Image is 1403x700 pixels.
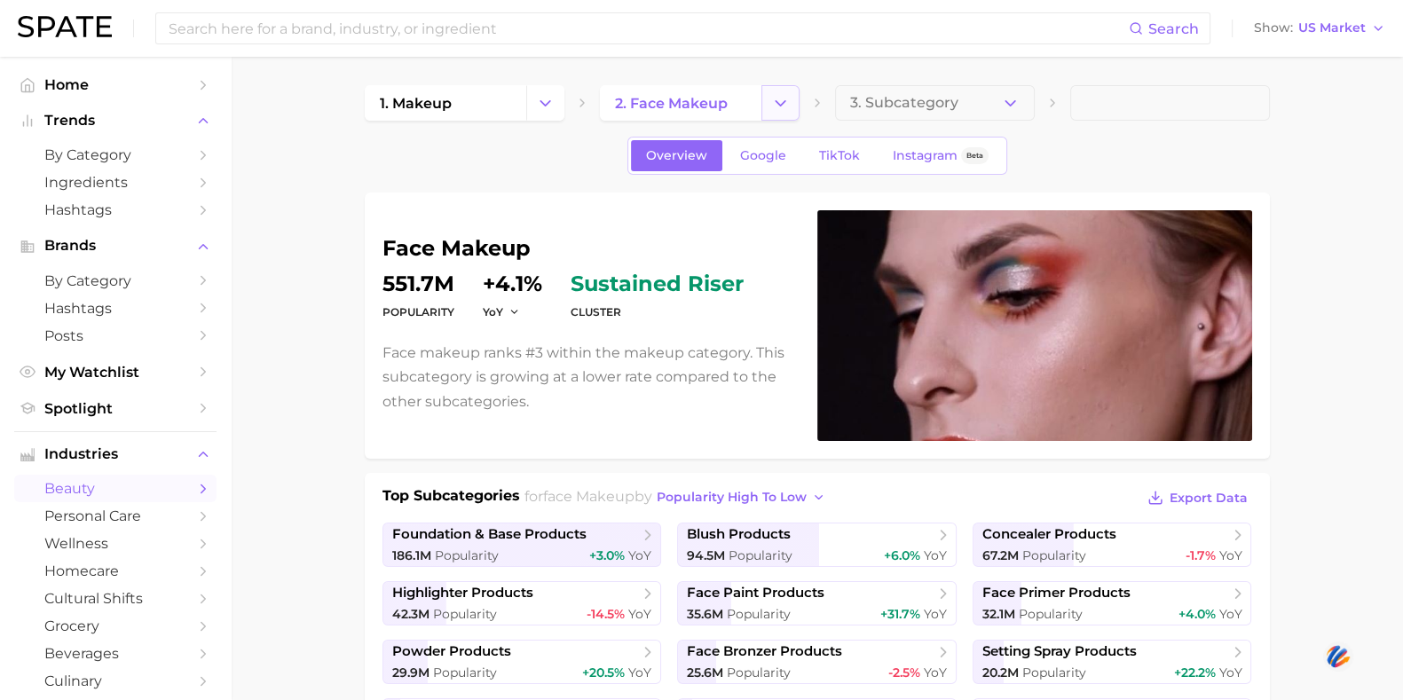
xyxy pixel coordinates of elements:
a: Spotlight [14,395,217,422]
span: 94.5m [687,547,725,563]
a: 1. makeup [365,85,526,121]
span: sustained riser [571,273,744,295]
button: Export Data [1143,485,1251,510]
span: +20.5% [582,665,625,680]
a: culinary [14,667,217,695]
a: by Category [14,141,217,169]
button: Change Category [526,85,564,121]
span: cultural shifts [44,590,186,607]
span: YoY [628,606,651,622]
span: Overview [646,148,707,163]
span: 2. face makeup [615,95,728,112]
span: YoY [628,665,651,680]
dt: Popularity [382,302,454,323]
a: Ingredients [14,169,217,196]
span: YoY [628,547,651,563]
span: YoY [483,304,503,319]
span: Export Data [1170,491,1248,506]
a: My Watchlist [14,358,217,386]
a: concealer products67.2m Popularity-1.7% YoY [973,523,1252,567]
span: Popularity [433,665,497,680]
span: Beta [966,148,983,163]
span: highlighter products [392,585,533,602]
span: powder products [392,643,511,660]
span: blush products [687,526,791,543]
a: wellness [14,530,217,557]
span: YoY [1218,547,1241,563]
a: InstagramBeta [878,140,1004,171]
a: by Category [14,267,217,295]
span: popularity high to low [657,490,807,505]
span: 25.6m [687,665,723,680]
span: Google [740,148,786,163]
span: beauty [44,480,186,497]
span: face primer products [982,585,1131,602]
img: svg+xml;base64,PHN2ZyB3aWR0aD0iNDQiIGhlaWdodD0iNDQiIHZpZXdCb3g9IjAgMCA0NCA0NCIgZmlsbD0ibm9uZSIgeG... [1323,641,1353,673]
a: Hashtags [14,295,217,322]
a: beauty [14,475,217,502]
span: -2.5% [888,665,920,680]
span: face makeup [543,488,635,505]
span: 186.1m [392,547,431,563]
span: Brands [44,238,186,254]
span: Instagram [893,148,958,163]
a: 2. face makeup [600,85,761,121]
a: blush products94.5m Popularity+6.0% YoY [677,523,957,567]
span: 20.2m [982,665,1019,680]
span: 3. Subcategory [850,95,958,111]
a: Hashtags [14,196,217,224]
span: Popularity [1022,665,1086,680]
a: highlighter products42.3m Popularity-14.5% YoY [382,581,662,625]
a: powder products29.9m Popularity+20.5% YoY [382,640,662,684]
span: YoY [924,606,947,622]
span: Hashtags [44,201,186,218]
a: Posts [14,322,217,350]
span: Industries [44,446,186,462]
dt: cluster [571,302,744,323]
span: Home [44,76,186,93]
dd: 551.7m [382,273,454,295]
span: 32.1m [982,606,1015,622]
span: personal care [44,507,186,524]
button: Industries [14,441,217,468]
span: Popularity [435,547,499,563]
span: Popularity [1022,547,1086,563]
span: concealer products [982,526,1116,543]
a: face paint products35.6m Popularity+31.7% YoY [677,581,957,625]
span: My Watchlist [44,364,186,381]
button: YoY [483,304,521,319]
span: Hashtags [44,300,186,317]
span: by Category [44,146,186,163]
a: face primer products32.1m Popularity+4.0% YoY [973,581,1252,625]
span: 1. makeup [380,95,452,112]
h1: face makeup [382,238,796,259]
a: Google [725,140,801,171]
span: TikTok [819,148,860,163]
span: wellness [44,535,186,552]
span: Spotlight [44,400,186,417]
span: YoY [924,665,947,680]
span: by Category [44,272,186,289]
span: face paint products [687,585,824,602]
span: YoY [924,547,947,563]
a: face bronzer products25.6m Popularity-2.5% YoY [677,640,957,684]
h1: Top Subcategories [382,485,520,512]
button: 3. Subcategory [835,85,1035,121]
span: Posts [44,327,186,344]
span: Popularity [729,547,792,563]
span: +31.7% [880,606,920,622]
span: -14.5% [587,606,625,622]
button: Trends [14,107,217,134]
a: grocery [14,612,217,640]
span: 29.9m [392,665,430,680]
span: for by [524,488,831,505]
span: 42.3m [392,606,430,622]
span: Search [1148,20,1199,37]
button: Change Category [761,85,800,121]
span: 67.2m [982,547,1019,563]
span: Show [1254,23,1293,33]
dd: +4.1% [483,273,542,295]
a: Overview [631,140,722,171]
a: foundation & base products186.1m Popularity+3.0% YoY [382,523,662,567]
span: foundation & base products [392,526,587,543]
